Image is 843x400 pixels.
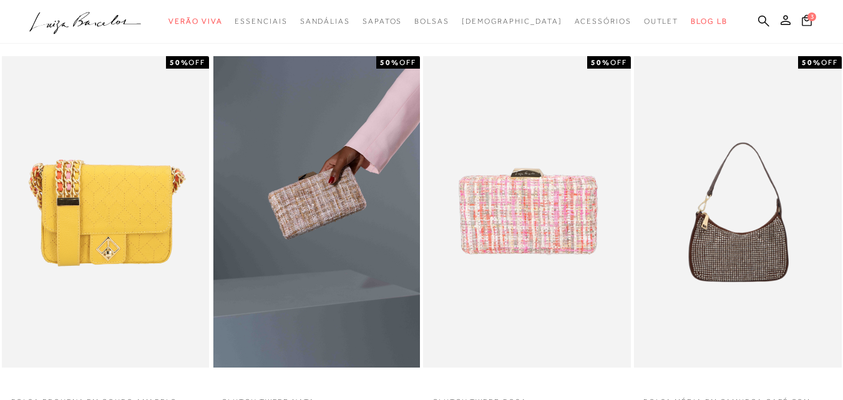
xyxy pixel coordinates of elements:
[635,58,841,366] img: BOLSA MÉDIA EM CAMURÇA CAFÉ COM CRISTAIS
[300,10,350,33] a: categoryNavScreenReaderText
[188,58,205,67] span: OFF
[380,58,399,67] strong: 50%
[235,17,287,26] span: Essenciais
[300,17,350,26] span: Sandálias
[363,17,402,26] span: Sapatos
[235,10,287,33] a: categoryNavScreenReaderText
[168,10,222,33] a: categoryNavScreenReaderText
[213,56,420,368] img: CLUTCH TWEED NATA
[591,58,610,67] strong: 50%
[3,58,208,366] a: BOLSA PEQUENA EM COURO AMARELO HONEY COM ALÇA DE CORRENTE DOURADA BOLSA PEQUENA EM COURO AMARELO ...
[644,17,679,26] span: Outlet
[3,58,208,366] img: BOLSA PEQUENA EM COURO AMARELO HONEY COM ALÇA DE CORRENTE DOURADA
[575,10,631,33] a: categoryNavScreenReaderText
[414,10,449,33] a: categoryNavScreenReaderText
[170,58,189,67] strong: 50%
[424,58,630,366] a: CLUTCH TWEED ROSA CLUTCH TWEED ROSA
[462,10,562,33] a: noSubCategoriesText
[807,12,816,21] span: 3
[691,17,727,26] span: BLOG LB
[168,17,222,26] span: Verão Viva
[462,17,562,26] span: [DEMOGRAPHIC_DATA]
[213,58,419,366] a: CLUTCH TWEED NATA
[644,10,679,33] a: categoryNavScreenReaderText
[363,10,402,33] a: categoryNavScreenReaderText
[610,58,627,67] span: OFF
[802,58,821,67] strong: 50%
[691,10,727,33] a: BLOG LB
[575,17,631,26] span: Acessórios
[798,14,816,31] button: 3
[821,58,838,67] span: OFF
[424,58,630,366] img: CLUTCH TWEED ROSA
[414,17,449,26] span: Bolsas
[399,58,416,67] span: OFF
[635,58,841,366] a: BOLSA MÉDIA EM CAMURÇA CAFÉ COM CRISTAIS BOLSA MÉDIA EM CAMURÇA CAFÉ COM CRISTAIS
